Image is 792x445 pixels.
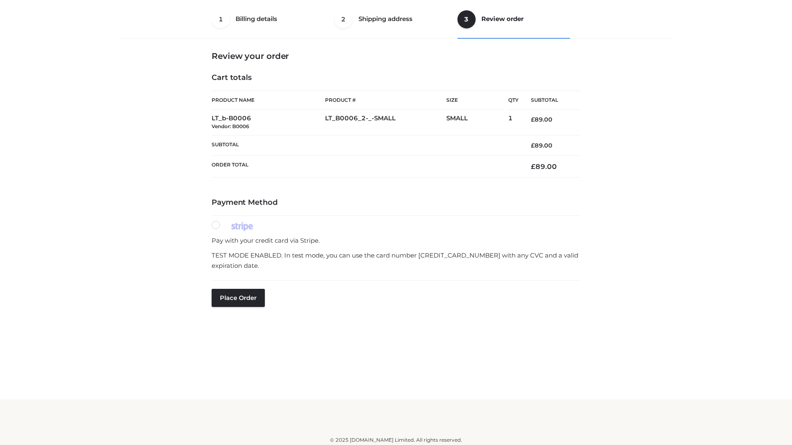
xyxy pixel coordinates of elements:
[212,156,519,178] th: Order Total
[531,116,535,123] span: £
[446,110,508,136] td: SMALL
[212,289,265,307] button: Place order
[212,110,325,136] td: LT_b-B0006
[325,110,446,136] td: LT_B0006_2-_-SMALL
[212,135,519,155] th: Subtotal
[212,235,580,246] p: Pay with your credit card via Stripe.
[212,51,580,61] h3: Review your order
[531,142,552,149] bdi: 89.00
[212,91,325,110] th: Product Name
[325,91,446,110] th: Product #
[212,123,249,129] small: Vendor: B0006
[212,198,580,207] h4: Payment Method
[212,73,580,82] h4: Cart totals
[519,91,580,110] th: Subtotal
[123,436,669,444] div: © 2025 [DOMAIN_NAME] Limited. All rights reserved.
[531,142,535,149] span: £
[508,91,519,110] th: Qty
[212,250,580,271] p: TEST MODE ENABLED. In test mode, you can use the card number [CREDIT_CARD_NUMBER] with any CVC an...
[531,162,557,171] bdi: 89.00
[508,110,519,136] td: 1
[531,116,552,123] bdi: 89.00
[531,162,535,171] span: £
[446,91,504,110] th: Size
